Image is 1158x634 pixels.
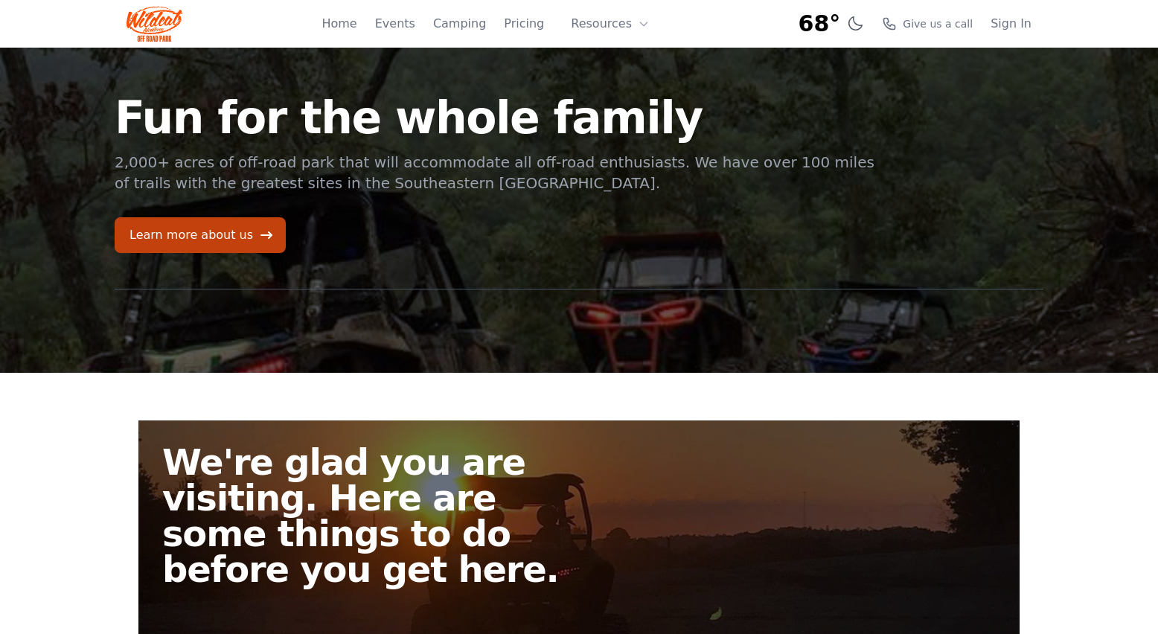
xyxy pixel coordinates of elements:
[162,444,591,587] h2: We're glad you are visiting. Here are some things to do before you get here.
[882,16,973,31] a: Give us a call
[991,15,1031,33] a: Sign In
[127,6,182,42] img: Wildcat Logo
[322,15,356,33] a: Home
[115,217,286,253] a: Learn more about us
[115,95,877,140] h1: Fun for the whole family
[375,15,415,33] a: Events
[504,15,544,33] a: Pricing
[433,15,486,33] a: Camping
[903,16,973,31] span: Give us a call
[562,9,659,39] button: Resources
[115,152,877,193] p: 2,000+ acres of off-road park that will accommodate all off-road enthusiasts. We have over 100 mi...
[799,10,841,37] span: 68°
